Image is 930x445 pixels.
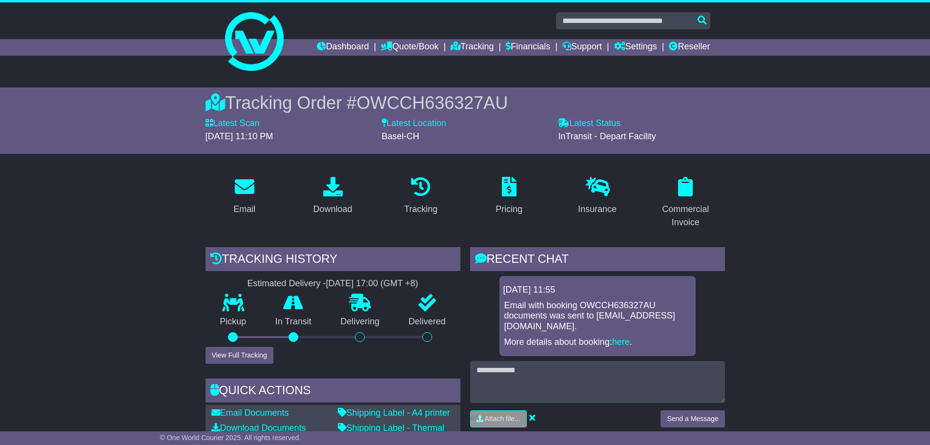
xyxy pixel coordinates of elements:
[211,423,306,433] a: Download Documents
[562,39,602,56] a: Support
[313,203,352,216] div: Download
[381,39,438,56] a: Quote/Book
[160,434,301,442] span: © One World Courier 2025. All rights reserved.
[506,39,550,56] a: Financials
[503,285,692,296] div: [DATE] 11:55
[451,39,494,56] a: Tracking
[470,247,725,274] div: RECENT CHAT
[614,39,657,56] a: Settings
[504,337,691,348] p: More details about booking: .
[326,278,418,289] div: [DATE] 17:00 (GMT +8)
[646,173,725,233] a: Commercial Invoice
[578,203,617,216] div: Insurance
[206,118,260,129] label: Latest Scan
[338,423,445,444] a: Shipping Label - Thermal printer
[653,203,719,229] div: Commercial Invoice
[612,337,630,347] a: here
[661,410,724,427] button: Send a Message
[404,203,437,216] div: Tracking
[356,93,508,113] span: OWCCH636327AU
[338,408,450,418] a: Shipping Label - A4 printer
[558,131,656,141] span: InTransit - Depart Facility
[572,173,623,219] a: Insurance
[206,379,460,405] div: Quick Actions
[227,173,262,219] a: Email
[233,203,255,216] div: Email
[206,92,725,113] div: Tracking Order #
[206,278,460,289] div: Estimated Delivery -
[206,131,273,141] span: [DATE] 11:10 PM
[398,173,444,219] a: Tracking
[382,118,446,129] label: Latest Location
[394,317,460,327] p: Delivered
[669,39,710,56] a: Reseller
[382,131,419,141] span: Basel-CH
[261,317,326,327] p: In Transit
[489,173,529,219] a: Pricing
[558,118,620,129] label: Latest Status
[326,317,394,327] p: Delivering
[206,347,273,364] button: View Full Tracking
[504,300,691,332] p: Email with booking OWCCH636327AU documents was sent to [EMAIL_ADDRESS][DOMAIN_NAME].
[206,247,460,274] div: Tracking history
[211,408,289,418] a: Email Documents
[206,317,261,327] p: Pickup
[307,173,358,219] a: Download
[496,203,522,216] div: Pricing
[317,39,369,56] a: Dashboard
